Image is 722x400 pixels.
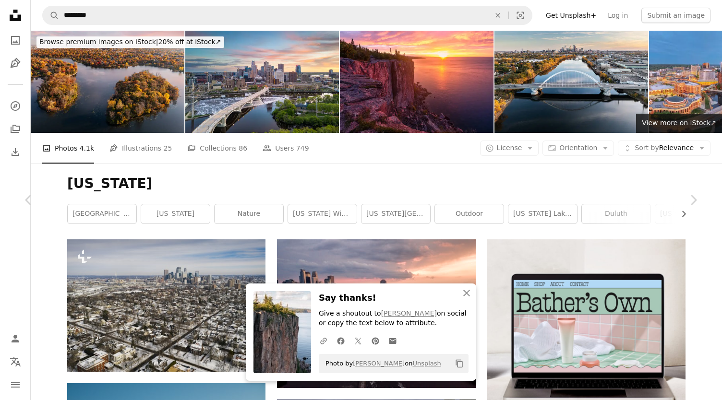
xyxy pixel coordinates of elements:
[67,175,686,192] h1: [US_STATE]
[6,96,25,116] a: Explore
[6,31,25,50] a: Photos
[332,331,349,350] a: Share on Facebook
[6,119,25,139] a: Collections
[141,204,210,224] a: [US_STATE]
[451,355,468,372] button: Copy to clipboard
[6,352,25,371] button: Language
[635,144,659,152] span: Sort by
[6,329,25,348] a: Log in / Sign up
[68,204,136,224] a: [GEOGRAPHIC_DATA]
[39,38,158,46] span: Browse premium images on iStock |
[43,6,59,24] button: Search Unsplash
[239,143,247,153] span: 86
[542,141,614,156] button: Orientation
[31,31,230,54] a: Browse premium images on iStock|20% off at iStock↗
[185,31,339,133] img: Minneapolis, Minnesota, USA Cityscape
[367,331,384,350] a: Share on Pinterest
[353,360,405,367] a: [PERSON_NAME]
[582,204,650,224] a: duluth
[39,38,221,46] span: 20% off at iStock ↗
[340,31,493,133] img: sunrise at palisade head
[6,375,25,394] button: Menu
[618,141,710,156] button: Sort byRelevance
[480,141,539,156] button: License
[641,8,710,23] button: Submit an image
[494,31,648,133] img: Aerial view of Minneapolis and the Lowry Avenue bridge
[164,143,172,153] span: 25
[67,301,265,309] a: Aerial drone imagery of Minneapolis, Minnesota skyline viewed through a residential neighborhood ...
[642,119,716,127] span: View more on iStock ↗
[277,239,475,388] img: aerial shot of concrete structures near body of water
[412,360,441,367] a: Unsplash
[361,204,430,224] a: [US_STATE][GEOGRAPHIC_DATA]
[215,204,283,224] a: nature
[67,239,265,371] img: Aerial drone imagery of Minneapolis, Minnesota skyline viewed through a residential neighborhood ...
[497,144,522,152] span: License
[109,133,172,164] a: Illustrations 25
[319,291,469,305] h3: Say thanks!
[636,114,722,133] a: View more on iStock↗
[42,6,532,25] form: Find visuals sitewide
[6,142,25,162] a: Download History
[487,6,508,24] button: Clear
[559,144,597,152] span: Orientation
[263,133,309,164] a: Users 749
[509,6,532,24] button: Visual search
[508,204,577,224] a: [US_STATE] lakes
[288,204,357,224] a: [US_STATE] winter
[602,8,634,23] a: Log in
[381,309,437,317] a: [PERSON_NAME]
[321,356,441,371] span: Photo by on
[187,133,247,164] a: Collections 86
[384,331,401,350] a: Share over email
[664,154,722,246] a: Next
[31,31,184,133] img: Lake of the Isles aerial
[296,143,309,153] span: 749
[540,8,602,23] a: Get Unsplash+
[6,54,25,73] a: Illustrations
[319,309,469,328] p: Give a shoutout to on social or copy the text below to attribute.
[349,331,367,350] a: Share on Twitter
[635,143,694,153] span: Relevance
[435,204,504,224] a: outdoor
